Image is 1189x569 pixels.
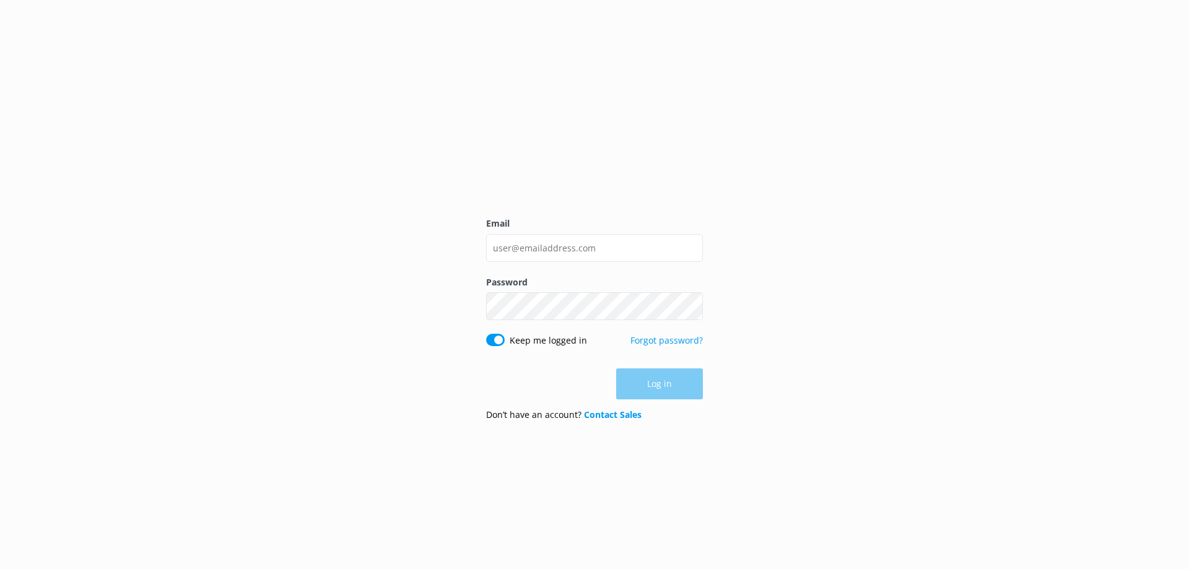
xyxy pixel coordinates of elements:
label: Password [486,276,703,289]
label: Keep me logged in [510,334,587,347]
label: Email [486,217,703,230]
input: user@emailaddress.com [486,234,703,262]
a: Contact Sales [584,409,642,420]
p: Don’t have an account? [486,408,642,422]
a: Forgot password? [630,334,703,346]
button: Show password [678,294,703,319]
